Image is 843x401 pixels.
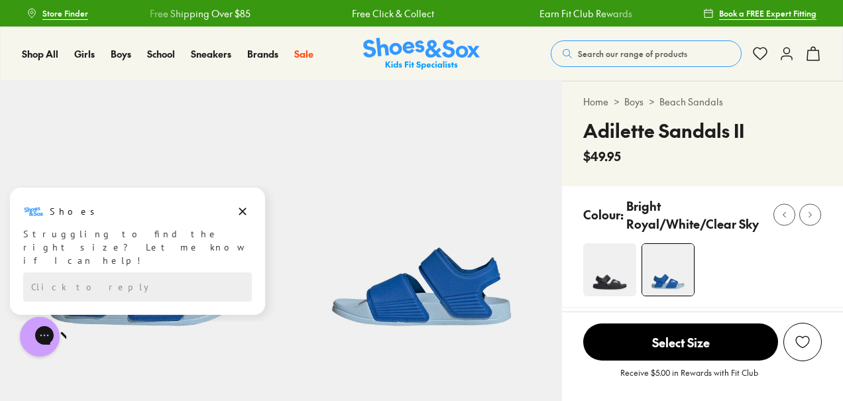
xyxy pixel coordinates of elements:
[351,7,433,21] a: Free Click & Collect
[583,323,778,361] button: Select Size
[22,47,58,60] span: Shop All
[583,323,778,361] span: Select Size
[703,1,816,25] a: Book a FREE Expert Fitting
[23,42,252,82] div: Struggling to find the right size? Let me know if I can help!
[247,47,278,61] a: Brands
[583,243,636,296] img: 4-382889_1
[363,38,480,70] a: Shoes & Sox
[50,19,102,32] h3: Shoes
[147,47,175,61] a: School
[551,40,742,67] button: Search our range of products
[74,47,95,61] a: Girls
[583,117,744,144] h4: Adilette Sandals II
[13,312,66,361] iframe: Gorgias live chat messenger
[719,7,816,19] span: Book a FREE Expert Fitting
[111,47,131,61] a: Boys
[149,7,250,21] a: Free Shipping Over $85
[74,47,95,60] span: Girls
[583,95,608,109] a: Home
[783,323,822,361] button: Add to Wishlist
[624,95,644,109] a: Boys
[659,95,723,109] a: Beach Sandals
[281,81,562,362] img: 5-548185_1
[583,147,621,165] span: $49.95
[23,87,252,116] div: Reply to the campaigns
[642,244,694,296] img: 4-548184_1
[10,15,265,82] div: Message from Shoes. Struggling to find the right size? Let me know if I can help!
[191,47,231,60] span: Sneakers
[191,47,231,61] a: Sneakers
[294,47,313,61] a: Sale
[111,47,131,60] span: Boys
[27,1,88,25] a: Store Finder
[247,47,278,60] span: Brands
[538,7,631,21] a: Earn Fit Club Rewards
[22,47,58,61] a: Shop All
[147,47,175,60] span: School
[233,17,252,35] button: Dismiss campaign
[42,7,88,19] span: Store Finder
[620,367,758,390] p: Receive $5.00 in Rewards with Fit Club
[10,2,265,129] div: Campaign message
[583,205,624,223] p: Colour:
[363,38,480,70] img: SNS_Logo_Responsive.svg
[578,48,687,60] span: Search our range of products
[294,47,313,60] span: Sale
[23,15,44,36] img: Shoes logo
[583,95,822,109] div: > >
[626,197,763,233] p: Bright Royal/White/Clear Sky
